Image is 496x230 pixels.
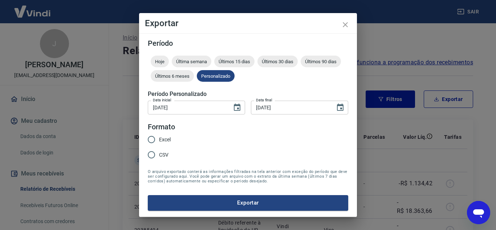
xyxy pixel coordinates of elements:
[172,59,211,64] span: Última semana
[467,201,490,224] iframe: Botão para abrir a janela de mensagens
[333,100,347,115] button: Choose date, selected date is 22 de ago de 2025
[151,56,169,67] div: Hoje
[148,195,348,210] button: Exportar
[172,56,211,67] div: Última semana
[145,19,351,28] h4: Exportar
[159,136,171,144] span: Excel
[214,56,255,67] div: Últimos 15 dias
[153,97,171,103] label: Data inicial
[197,73,235,79] span: Personalizado
[197,70,235,82] div: Personalizado
[151,73,194,79] span: Últimos 6 meses
[151,70,194,82] div: Últimos 6 meses
[148,101,227,114] input: DD/MM/YYYY
[301,59,341,64] span: Últimos 90 dias
[148,169,348,183] span: O arquivo exportado conterá as informações filtradas na tela anterior com exceção do período que ...
[214,59,255,64] span: Últimos 15 dias
[148,90,348,98] h5: Período Personalizado
[251,101,330,114] input: DD/MM/YYYY
[337,16,354,33] button: close
[256,97,272,103] label: Data final
[230,100,244,115] button: Choose date, selected date is 19 de ago de 2025
[148,40,348,47] h5: Período
[148,122,175,132] legend: Formato
[151,59,169,64] span: Hoje
[301,56,341,67] div: Últimos 90 dias
[159,151,168,159] span: CSV
[257,56,298,67] div: Últimos 30 dias
[257,59,298,64] span: Últimos 30 dias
